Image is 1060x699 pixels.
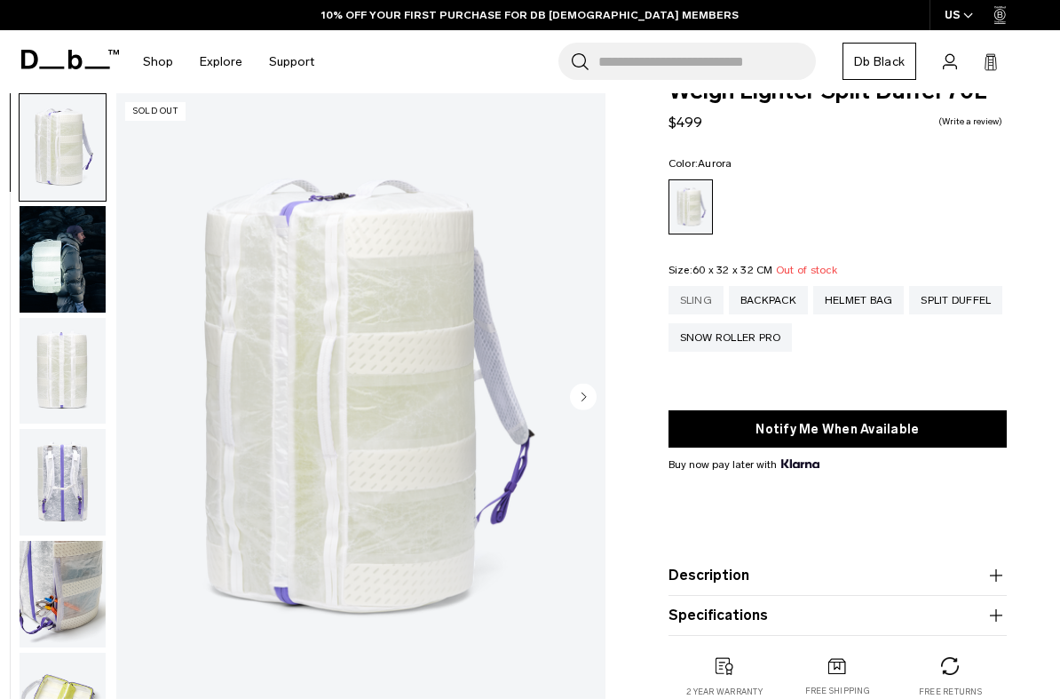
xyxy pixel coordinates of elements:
[269,30,314,93] a: Support
[200,30,242,93] a: Explore
[668,114,702,131] span: $499
[19,93,107,202] button: Weigh_Lighter_Split_Duffel_70L_1.png
[19,317,107,425] button: Weigh_Lighter_Split_Duffel_70L_2.png
[130,30,328,93] nav: Main Navigation
[668,565,1007,586] button: Description
[668,80,1007,103] span: Weigh Lighter Split Duffel 70L
[668,457,819,473] span: Buy now pay later with
[19,205,107,314] button: Weigh_Lighter_Duffel_70L_Lifestyle.png
[909,286,1002,314] a: Split Duffel
[668,286,724,314] a: Sling
[781,459,819,468] img: {"height" => 20, "alt" => "Klarna"}
[686,686,763,698] p: 2 year warranty
[668,265,837,275] legend: Size:
[938,117,1002,126] a: Write a review
[125,102,186,121] p: Sold Out
[692,264,773,276] span: 60 x 32 x 32 CM
[20,318,106,425] img: Weigh_Lighter_Split_Duffel_70L_2.png
[698,157,732,170] span: Aurora
[20,541,106,647] img: Weigh_Lighter_Split_Duffel_70L_4.png
[668,179,713,234] a: Aurora
[919,686,982,698] p: Free returns
[570,384,597,414] button: Next slide
[668,158,732,169] legend: Color:
[20,429,106,536] img: Weigh_Lighter_Split_Duffel_70L_3.png
[20,94,106,201] img: Weigh_Lighter_Split_Duffel_70L_1.png
[668,410,1007,448] button: Notify Me When Available
[668,323,793,352] a: Snow Roller Pro
[19,428,107,536] button: Weigh_Lighter_Split_Duffel_70L_3.png
[143,30,173,93] a: Shop
[805,685,870,697] p: Free shipping
[842,43,916,80] a: Db Black
[776,264,837,276] span: Out of stock
[668,605,1007,626] button: Specifications
[813,286,905,314] a: Helmet Bag
[729,286,808,314] a: Backpack
[20,206,106,313] img: Weigh_Lighter_Duffel_70L_Lifestyle.png
[19,540,107,648] button: Weigh_Lighter_Split_Duffel_70L_4.png
[321,7,739,23] a: 10% OFF YOUR FIRST PURCHASE FOR DB [DEMOGRAPHIC_DATA] MEMBERS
